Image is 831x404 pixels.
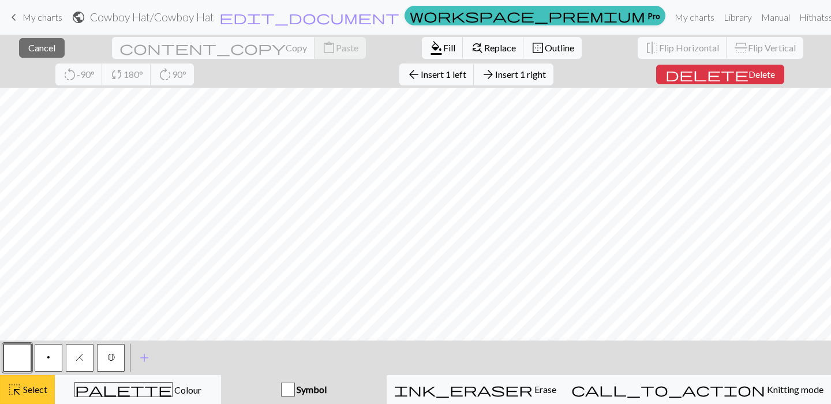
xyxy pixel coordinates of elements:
span: Copy [286,42,307,53]
a: My charts [670,6,719,29]
button: Replace [463,37,524,59]
span: format_color_fill [429,40,443,56]
button: Copy [112,37,315,59]
span: rotate_right [158,66,172,83]
span: 180° [123,69,143,80]
a: Library [719,6,757,29]
span: highlight_alt [8,381,21,398]
span: Delete [748,69,775,80]
span: palette [75,381,172,398]
button: Insert 1 left [399,63,474,85]
span: Replace [484,42,516,53]
span: Select [21,384,47,395]
span: add [137,350,151,366]
span: My charts [23,12,62,23]
button: Colour [55,375,221,404]
span: sync [110,66,123,83]
a: Pro [405,6,665,25]
span: workspace_premium [410,8,645,24]
span: Cancel [28,42,55,53]
span: Flip Vertical [748,42,796,53]
span: Insert 1 left [421,69,466,80]
button: p [35,344,62,372]
span: arrow_back [407,66,421,83]
button: Flip Vertical [727,37,803,59]
span: find_replace [470,40,484,56]
span: call_to_action [571,381,765,398]
span: public [72,9,85,25]
span: Colour [173,384,201,395]
span: edit_document [219,9,399,25]
button: Fill [422,37,463,59]
span: keyboard_arrow_left [7,9,21,25]
button: -90° [55,63,103,85]
button: Knitting mode [564,375,831,404]
span: purl [47,353,50,362]
span: content_copy [119,40,286,56]
span: flip [645,40,659,56]
span: Knitting mode [765,384,823,395]
span: p2tog [107,353,115,362]
button: H [66,344,93,372]
button: Outline [523,37,582,59]
span: ink_eraser [394,381,533,398]
a: My charts [7,8,62,27]
span: Symbol [295,384,327,395]
span: Erase [533,384,556,395]
button: Erase [387,375,564,404]
button: 180° [102,63,151,85]
h2: Cowboy Hat / Cowboy Hat [90,10,214,24]
a: Manual [757,6,795,29]
button: Cancel [19,38,65,58]
span: Outline [545,42,574,53]
span: border_outer [531,40,545,56]
button: Flip Horizontal [638,37,727,59]
span: Fill [443,42,455,53]
span: Insert 1 right [495,69,546,80]
button: Delete [656,65,784,84]
span: flip [733,41,749,55]
button: B [97,344,125,372]
button: 90° [151,63,194,85]
span: -90° [77,69,95,80]
span: arrow_forward [481,66,495,83]
button: Insert 1 right [474,63,553,85]
span: 90° [172,69,186,80]
span: k2tog [76,353,84,362]
span: rotate_left [63,66,77,83]
button: Symbol [221,375,387,404]
span: Flip Horizontal [659,42,719,53]
span: delete [665,66,748,83]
